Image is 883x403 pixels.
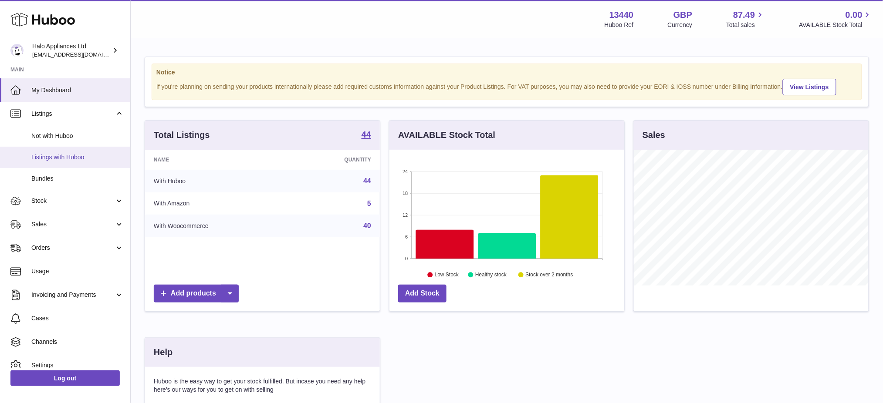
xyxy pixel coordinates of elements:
[32,42,111,59] div: Halo Appliances Ltd
[10,370,120,386] a: Log out
[10,44,24,57] img: internalAdmin-13440@internal.huboo.com
[31,291,115,299] span: Invoicing and Payments
[799,21,873,29] span: AVAILABLE Stock Total
[31,132,124,140] span: Not with Huboo
[31,110,115,118] span: Listings
[31,338,124,346] span: Channels
[31,153,124,161] span: Listings with Huboo
[31,86,124,94] span: My Dashboard
[31,220,115,228] span: Sales
[31,314,124,322] span: Cases
[846,9,863,21] span: 0.00
[733,9,755,21] span: 87.49
[726,9,765,29] a: 87.49 Total sales
[609,9,634,21] strong: 13440
[726,21,765,29] span: Total sales
[668,21,693,29] div: Currency
[32,51,128,58] span: [EMAIL_ADDRESS][DOMAIN_NAME]
[31,267,124,275] span: Usage
[673,9,692,21] strong: GBP
[31,197,115,205] span: Stock
[31,175,124,183] span: Bundles
[799,9,873,29] a: 0.00 AVAILABLE Stock Total
[31,361,124,369] span: Settings
[605,21,634,29] div: Huboo Ref
[31,244,115,252] span: Orders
